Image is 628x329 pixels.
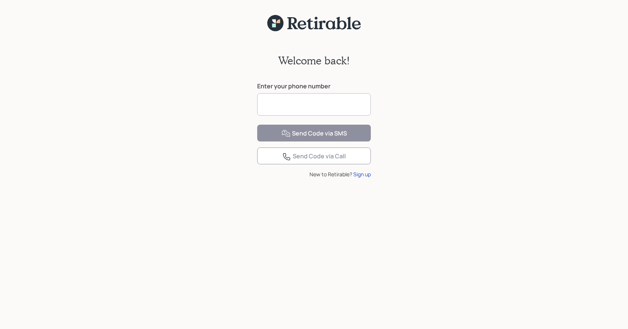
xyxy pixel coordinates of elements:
div: Send Code via SMS [281,129,347,138]
h2: Welcome back! [278,54,350,67]
div: New to Retirable? [257,170,371,178]
button: Send Code via SMS [257,125,371,141]
div: Sign up [353,170,371,178]
label: Enter your phone number [257,82,371,90]
div: Send Code via Call [282,152,346,161]
button: Send Code via Call [257,147,371,164]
